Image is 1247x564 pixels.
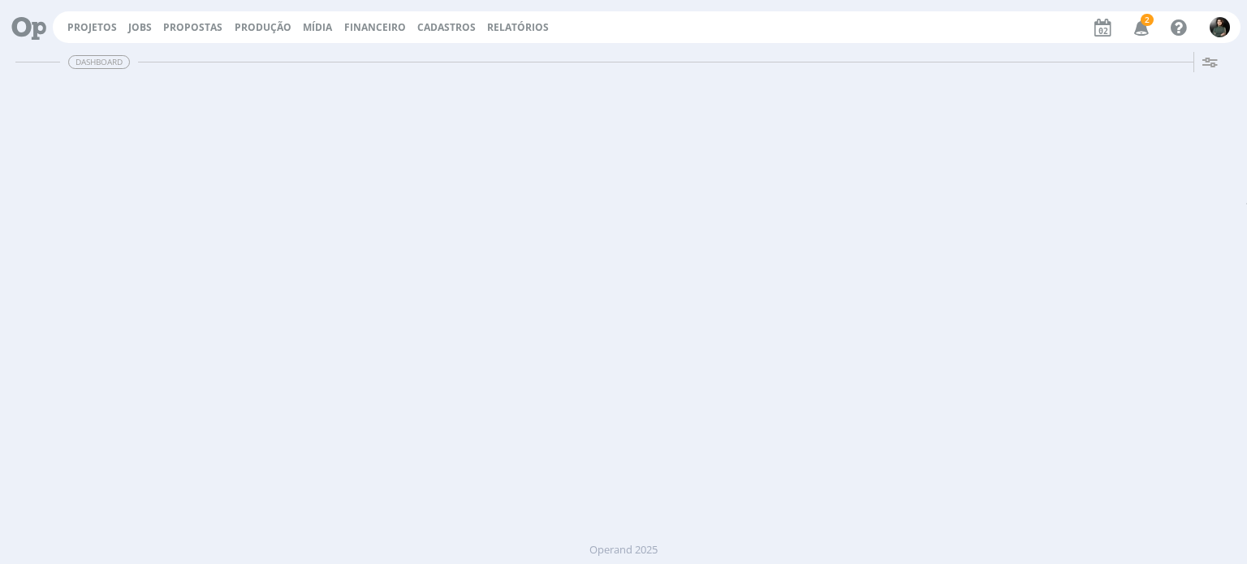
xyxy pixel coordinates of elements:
[67,20,117,34] a: Projetos
[339,21,411,34] button: Financeiro
[298,21,337,34] button: Mídia
[487,20,549,34] a: Relatórios
[1141,14,1154,26] span: 2
[417,20,476,34] span: Cadastros
[482,21,554,34] button: Relatórios
[1124,13,1157,42] button: 2
[128,20,152,34] a: Jobs
[163,20,222,34] span: Propostas
[344,20,406,34] a: Financeiro
[158,21,227,34] button: Propostas
[1210,17,1230,37] img: M
[303,20,332,34] a: Mídia
[68,55,130,69] span: Dashboard
[63,21,122,34] button: Projetos
[1209,13,1231,41] button: M
[412,21,481,34] button: Cadastros
[235,20,291,34] a: Produção
[123,21,157,34] button: Jobs
[230,21,296,34] button: Produção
